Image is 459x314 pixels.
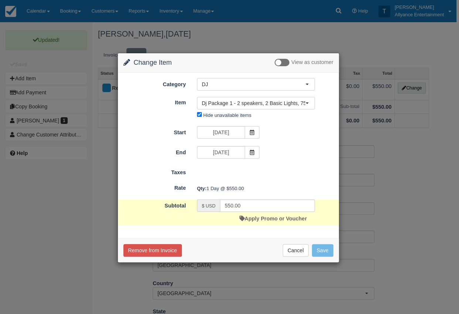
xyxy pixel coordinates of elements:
div: 1 Day @ $550.00 [191,182,339,195]
span: Change Item [134,59,172,66]
span: DJ [202,81,305,88]
small: $ USD [202,203,215,209]
label: Category [118,78,191,88]
button: Save [312,244,333,257]
label: End [118,146,191,156]
label: Taxes [118,166,191,176]
span: Dj Package 1 - 2 speakers, 2 Basic Lights, 75 guest (4) [202,99,305,107]
label: Subtotal [118,199,191,210]
button: Remove from Invoice [123,244,182,257]
a: Apply Promo or Voucher [239,216,307,222]
label: Hide unavailable items [203,112,251,118]
label: Rate [118,182,191,192]
button: Cancel [283,244,309,257]
button: DJ [197,78,315,91]
label: Start [118,126,191,136]
strong: Qty [197,186,207,191]
button: Dj Package 1 - 2 speakers, 2 Basic Lights, 75 guest (4) [197,97,315,109]
label: Item [118,96,191,107]
span: View as customer [291,60,333,65]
